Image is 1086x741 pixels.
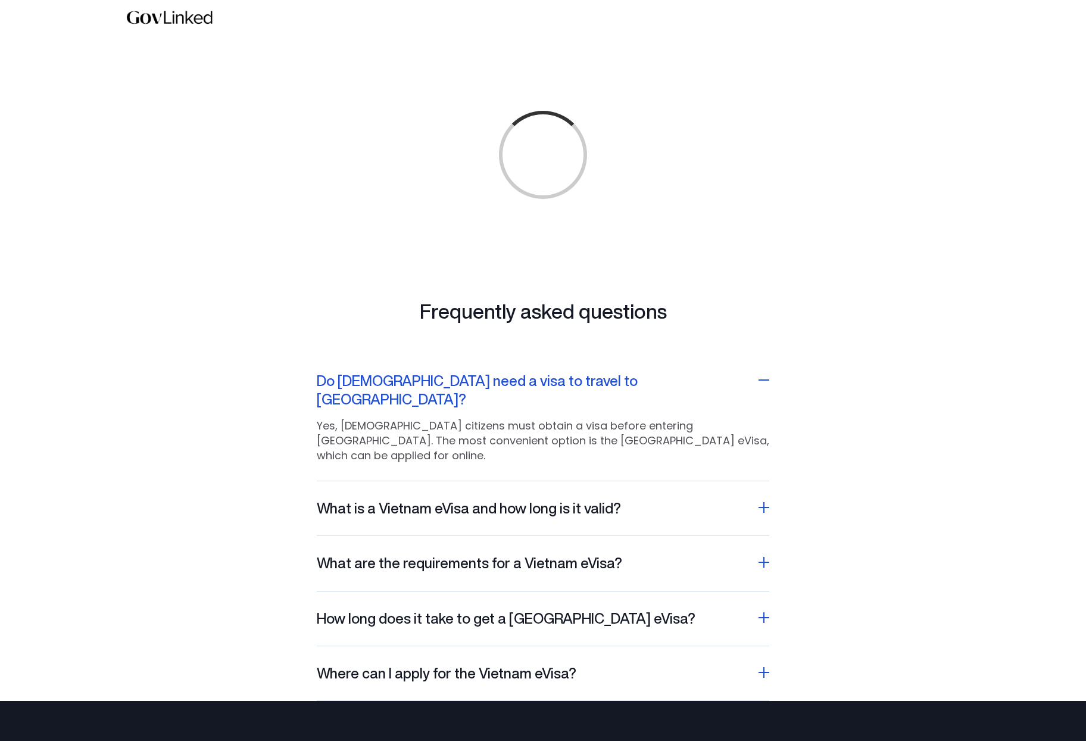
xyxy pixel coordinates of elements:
[317,554,622,572] h2: What are the requirements for a Vietnam eVisa?
[317,418,769,463] p: Yes, [DEMOGRAPHIC_DATA] citizens must obtain a visa before entering [GEOGRAPHIC_DATA]. The most c...
[317,664,576,683] h2: Where can I apply for the Vietnam eVisa?
[317,372,751,409] h2: Do [DEMOGRAPHIC_DATA] need a visa to travel to [GEOGRAPHIC_DATA]?
[317,298,769,324] h4: Frequently asked questions
[317,609,695,628] h2: How long does it take to get a [GEOGRAPHIC_DATA] eVisa?
[317,499,621,518] h2: What is a Vietnam eVisa and how long is it valid?
[126,6,214,30] a: home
